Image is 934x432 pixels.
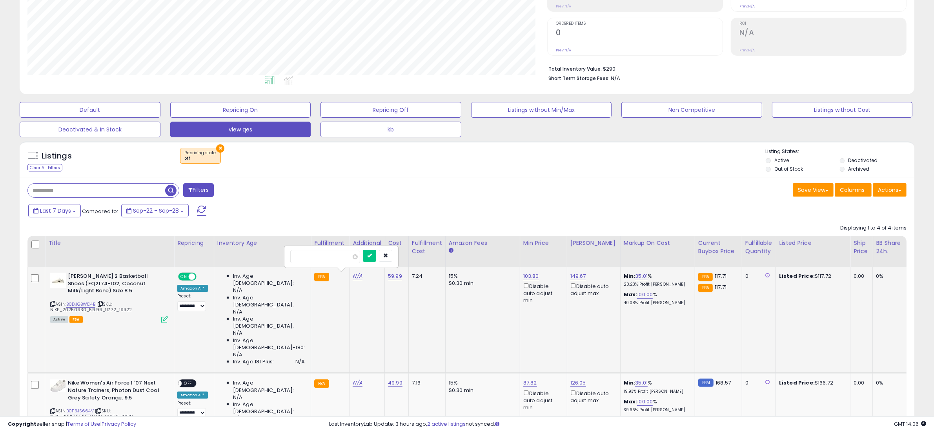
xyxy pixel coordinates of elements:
span: Inv. Age 181 Plus: [233,358,274,365]
button: Last 7 Days [28,204,81,217]
div: Preset: [177,293,208,311]
span: N/A [233,287,242,294]
div: Preset: [177,401,208,418]
button: view qes [170,122,311,137]
small: Prev: N/A [739,48,755,53]
p: 39.66% Profit [PERSON_NAME] [624,407,689,413]
div: Fulfillable Quantity [745,239,772,255]
img: 41ZA57CB5mL._SL40_.jpg [50,379,66,392]
h2: N/A [739,28,906,39]
button: Non Competitive [621,102,762,118]
div: % [624,398,689,413]
a: Privacy Policy [102,420,136,428]
b: Listed Price: [779,272,815,280]
div: Repricing [177,239,211,247]
strong: Copyright [8,420,36,428]
span: All listings currently available for purchase on Amazon [50,316,68,323]
span: Ordered Items [556,22,723,26]
th: The percentage added to the cost of goods (COGS) that forms the calculator for Min & Max prices. [620,236,695,267]
label: Archived [848,166,870,172]
button: Default [20,102,160,118]
div: Disable auto adjust max [570,389,614,404]
div: 7.16 [412,379,439,386]
label: Out of Stock [774,166,803,172]
div: ASIN: [50,379,168,429]
div: 0% [876,379,902,386]
li: $290 [548,64,901,73]
a: 35.01 [635,379,648,387]
a: 49.99 [388,379,402,387]
div: 0.00 [854,273,867,280]
div: Fulfillment [314,239,346,247]
div: % [624,379,689,394]
span: OFF [195,273,208,280]
button: kb [320,122,461,137]
div: Cost [388,239,405,247]
a: B0DJGBWD4B [66,301,95,308]
div: [PERSON_NAME] [570,239,617,247]
div: $0.30 min [449,280,514,287]
span: N/A [233,394,242,401]
div: Additional Cost [353,239,381,255]
b: Min: [624,379,635,386]
h2: 0 [556,28,723,39]
b: Max: [624,398,637,405]
p: 19.93% Profit [PERSON_NAME] [624,389,689,394]
button: Listings without Cost [772,102,913,118]
div: Title [48,239,171,247]
span: N/A [233,330,242,337]
div: 0% [876,273,902,280]
div: Inventory Age [217,239,308,247]
span: Inv. Age [DEMOGRAPHIC_DATA]-180: [233,337,305,351]
small: FBA [314,273,329,281]
span: N/A [233,308,242,315]
span: ON [179,273,189,280]
div: Displaying 1 to 4 of 4 items [840,224,907,232]
div: 0 [745,273,770,280]
div: $0.30 min [449,387,514,394]
small: FBA [698,284,713,292]
img: 31xlvYv+iAL._SL40_.jpg [50,273,66,288]
a: B0F3JS664V [66,408,94,414]
div: 7.24 [412,273,439,280]
span: Compared to: [82,208,118,215]
span: | SKU: NIKE_20250930_59.99_117.72_19322 [50,301,132,313]
small: Prev: N/A [556,4,571,9]
span: 2025-10-6 14:06 GMT [894,420,926,428]
span: Inv. Age [DEMOGRAPHIC_DATA]: [233,401,305,415]
small: Prev: N/A [739,4,755,9]
span: Inv. Age [DEMOGRAPHIC_DATA]: [233,273,305,287]
span: FBA [69,316,83,323]
a: 59.99 [388,272,402,280]
span: 117.71 [715,272,726,280]
span: ROI [739,22,906,26]
a: 35.01 [635,272,648,280]
span: Inv. Age [DEMOGRAPHIC_DATA]: [233,315,305,330]
div: Disable auto adjust min [523,389,561,411]
button: Listings without Min/Max [471,102,612,118]
span: OFF [182,380,194,387]
a: N/A [353,379,362,387]
span: N/A [611,75,620,82]
div: $166.72 [779,379,844,386]
button: Filters [183,183,214,197]
b: Max: [624,291,637,298]
small: FBM [698,379,714,387]
span: Sep-22 - Sep-28 [133,207,179,215]
div: $117.72 [779,273,844,280]
div: Disable auto adjust min [523,282,561,304]
div: % [624,273,689,287]
button: × [216,144,224,153]
button: Sep-22 - Sep-28 [121,204,189,217]
a: 103.80 [523,272,539,280]
a: 2 active listings [427,420,466,428]
small: FBA [698,273,713,281]
span: Columns [840,186,865,194]
b: Nike Women's Air Force 1 '07 Next Nature Trainers, Photon Dust Cool Grey Safety Orange, 9.5 [68,379,163,403]
button: Repricing On [170,102,311,118]
h5: Listings [42,151,72,162]
label: Active [774,157,789,164]
div: Ship Price [854,239,869,255]
div: 15% [449,273,514,280]
div: BB Share 24h. [876,239,905,255]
